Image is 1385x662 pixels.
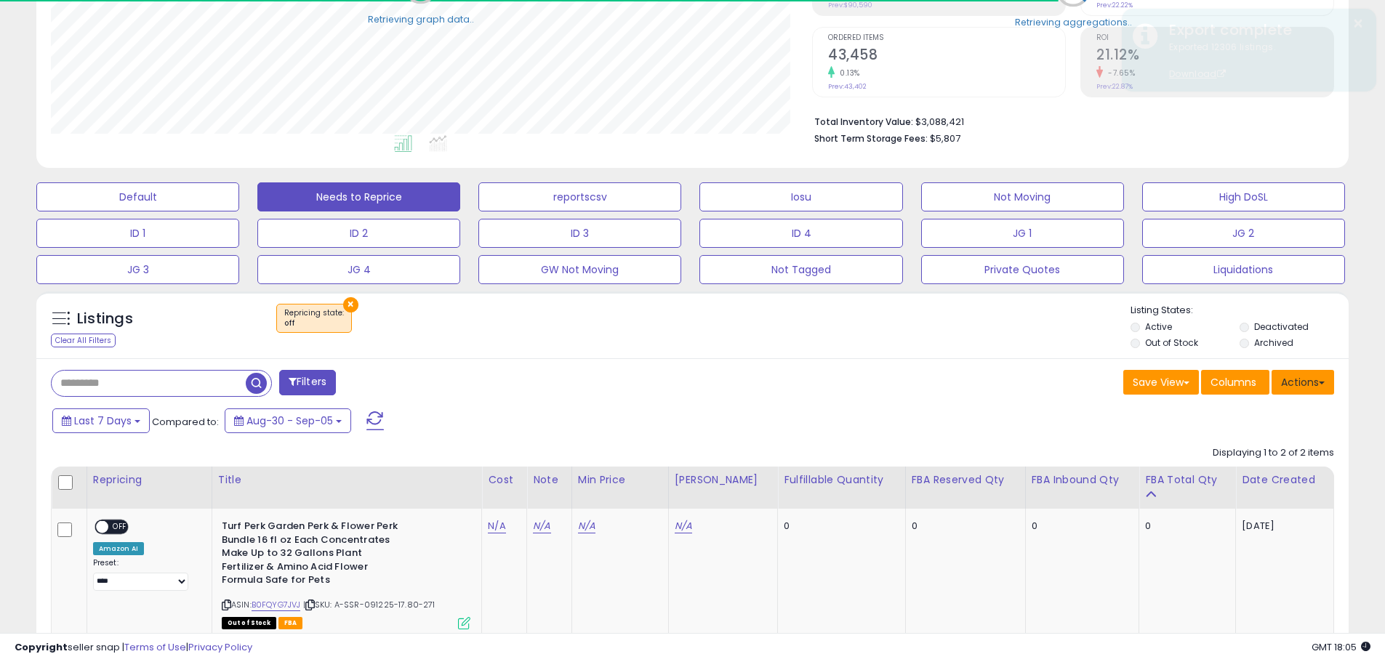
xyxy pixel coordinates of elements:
[921,182,1124,211] button: Not Moving
[246,413,333,428] span: Aug-30 - Sep-05
[93,542,144,555] div: Amazon AI
[1145,320,1172,333] label: Active
[93,472,206,488] div: Repricing
[1032,472,1133,488] div: FBA inbound Qty
[912,520,1014,533] div: 0
[93,558,201,591] div: Preset:
[284,307,344,329] span: Repricing state :
[921,219,1124,248] button: JG 1
[257,255,460,284] button: JG 4
[784,520,894,533] div: 0
[278,617,303,629] span: FBA
[1145,472,1229,488] div: FBA Total Qty
[1158,41,1365,81] div: Exported 12306 listings.
[225,408,351,433] button: Aug-30 - Sep-05
[1145,520,1224,533] div: 0
[74,413,132,428] span: Last 7 Days
[921,255,1124,284] button: Private Quotes
[1158,20,1365,41] div: Export complete
[1242,520,1300,533] div: [DATE]
[478,255,681,284] button: GW Not Moving
[699,219,902,248] button: ID 4
[699,255,902,284] button: Not Tagged
[578,472,662,488] div: Min Price
[284,318,344,328] div: off
[675,472,772,488] div: [PERSON_NAME]
[912,472,1019,488] div: FBA Reserved Qty
[1131,304,1349,318] p: Listing States:
[1169,68,1226,80] a: Download
[1211,375,1256,389] span: Columns
[1242,472,1328,488] div: Date Created
[36,219,239,248] button: ID 1
[578,519,595,533] a: N/A
[1254,320,1309,333] label: Deactivated
[1142,255,1345,284] button: Liquidations
[303,599,435,610] span: | SKU: A-SSR-091225-17.80-271
[257,182,460,211] button: Needs to Reprice
[368,12,474,25] div: Retrieving graph data..
[152,415,219,429] span: Compared to:
[15,641,252,655] div: seller snap | |
[15,640,68,654] strong: Copyright
[108,521,132,533] span: OFF
[188,640,252,654] a: Privacy Policy
[77,309,133,329] h5: Listings
[1352,15,1364,33] button: ×
[1201,370,1269,395] button: Columns
[279,370,336,395] button: Filters
[1142,182,1345,211] button: High DoSL
[222,617,276,629] span: All listings that are currently out of stock and unavailable for purchase on Amazon
[124,640,186,654] a: Terms of Use
[1015,15,1132,28] div: Retrieving aggregations..
[252,599,301,611] a: B0FQYG7JVJ
[36,255,239,284] button: JG 3
[478,219,681,248] button: ID 3
[1312,640,1370,654] span: 2025-09-13 18:05 GMT
[52,408,150,433] button: Last 7 Days
[1142,219,1345,248] button: JG 2
[1123,370,1199,395] button: Save View
[222,520,471,627] div: ASIN:
[51,334,116,347] div: Clear All Filters
[488,472,521,488] div: Cost
[699,182,902,211] button: Iosu
[1272,370,1334,395] button: Actions
[533,472,566,488] div: Note
[257,219,460,248] button: ID 2
[218,472,476,488] div: Title
[1213,446,1334,460] div: Displaying 1 to 2 of 2 items
[1254,336,1293,349] label: Archived
[784,472,899,488] div: Fulfillable Quantity
[1145,336,1198,349] label: Out of Stock
[478,182,681,211] button: reportscsv
[533,519,550,533] a: N/A
[222,520,398,591] b: Turf Perk Garden Perk & Flower Perk Bundle 16 fl oz Each Concentrates Make Up to 32 Gallons Plant...
[488,519,505,533] a: N/A
[675,519,692,533] a: N/A
[1032,520,1128,533] div: 0
[36,182,239,211] button: Default
[343,297,358,312] button: ×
